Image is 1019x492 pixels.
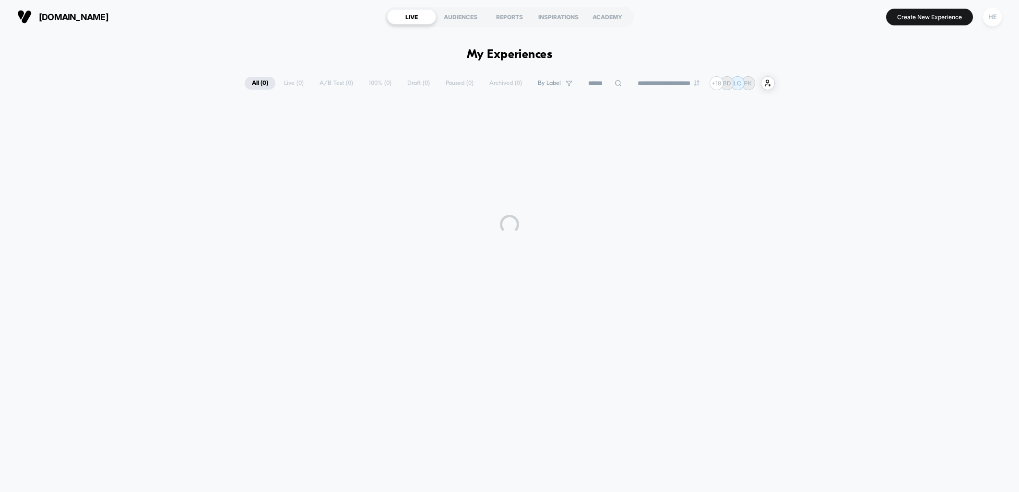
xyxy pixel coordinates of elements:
h1: My Experiences [467,48,553,62]
p: LC [734,80,741,87]
span: [DOMAIN_NAME] [39,12,108,22]
div: REPORTS [485,9,534,24]
div: INSPIRATIONS [534,9,583,24]
span: All ( 0 ) [245,77,275,90]
div: + 18 [710,76,723,90]
div: HE [983,8,1002,26]
div: AUDIENCES [436,9,485,24]
div: LIVE [387,9,436,24]
img: Visually logo [17,10,32,24]
span: By Label [538,80,561,87]
p: PK [744,80,752,87]
button: Create New Experience [886,9,973,25]
div: ACADEMY [583,9,632,24]
button: HE [980,7,1005,27]
p: BD [723,80,731,87]
button: [DOMAIN_NAME] [14,9,111,24]
img: end [694,80,699,86]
